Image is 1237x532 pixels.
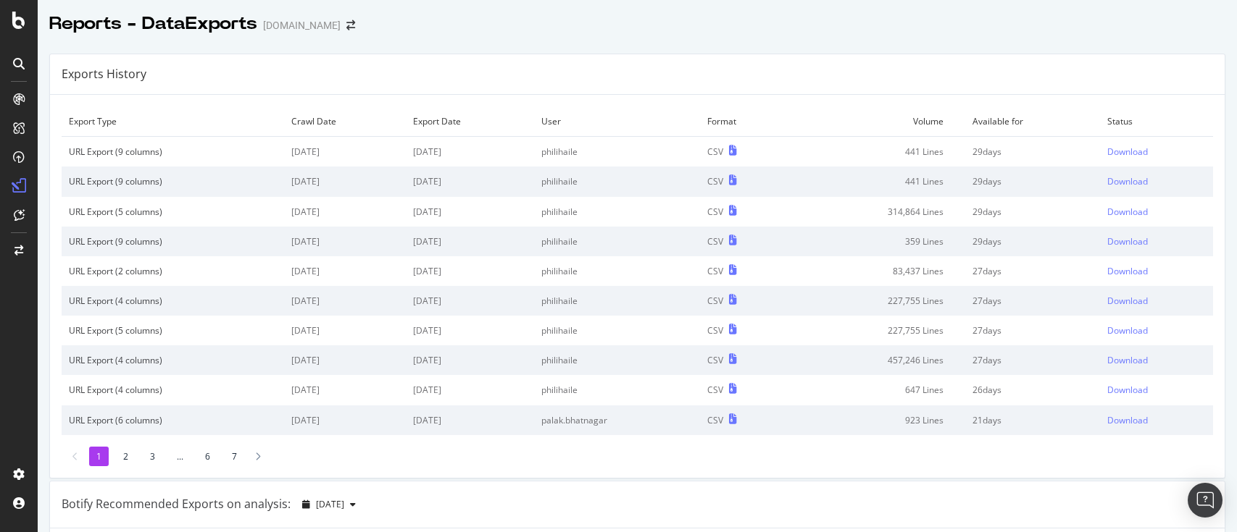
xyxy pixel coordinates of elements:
[69,206,277,218] div: URL Export (5 columns)
[707,145,723,158] div: CSV
[965,286,1099,316] td: 27 days
[534,166,699,196] td: philihaile
[69,384,277,396] div: URL Export (4 columns)
[707,265,723,277] div: CSV
[1107,145,1148,158] div: Download
[1107,265,1207,277] a: Download
[791,375,965,405] td: 647 Lines
[143,447,162,466] li: 3
[700,106,791,137] td: Format
[284,286,407,316] td: [DATE]
[69,265,277,277] div: URL Export (2 columns)
[965,227,1099,256] td: 29 days
[1107,354,1207,366] a: Download
[1107,354,1148,366] div: Download
[296,493,362,516] button: [DATE]
[225,447,244,466] li: 7
[791,286,965,316] td: 227,755 Lines
[965,197,1099,227] td: 29 days
[284,106,407,137] td: Crawl Date
[791,227,965,256] td: 359 Lines
[534,316,699,345] td: philihaile
[1107,145,1207,158] a: Download
[707,414,723,426] div: CSV
[406,405,534,435] td: [DATE]
[965,375,1099,405] td: 26 days
[406,106,534,137] td: Export Date
[284,375,407,405] td: [DATE]
[406,166,534,196] td: [DATE]
[534,345,699,375] td: philihaile
[1107,324,1148,337] div: Download
[534,137,699,167] td: philihaile
[62,496,291,512] div: Botify Recommended Exports on analysis:
[965,256,1099,286] td: 27 days
[284,197,407,227] td: [DATE]
[791,345,965,375] td: 457,246 Lines
[1107,295,1207,307] a: Download
[1107,206,1148,218] div: Download
[170,447,191,466] li: ...
[791,137,965,167] td: 441 Lines
[1100,106,1214,137] td: Status
[965,137,1099,167] td: 29 days
[707,235,723,248] div: CSV
[534,375,699,405] td: philihaile
[406,345,534,375] td: [DATE]
[1107,265,1148,277] div: Download
[116,447,136,466] li: 2
[965,316,1099,345] td: 27 days
[791,405,965,435] td: 923 Lines
[1188,483,1223,518] div: Open Intercom Messenger
[284,316,407,345] td: [DATE]
[707,354,723,366] div: CSV
[62,106,284,137] td: Export Type
[406,286,534,316] td: [DATE]
[707,324,723,337] div: CSV
[1107,414,1207,426] a: Download
[1107,384,1148,396] div: Download
[69,354,277,366] div: URL Export (4 columns)
[534,405,699,435] td: palak.bhatnagar
[1107,235,1148,248] div: Download
[284,345,407,375] td: [DATE]
[1107,175,1148,187] div: Download
[1107,206,1207,218] a: Download
[534,286,699,316] td: philihaile
[534,106,699,137] td: User
[62,66,146,83] div: Exports History
[284,256,407,286] td: [DATE]
[284,166,407,196] td: [DATE]
[534,197,699,227] td: philihaile
[965,166,1099,196] td: 29 days
[965,345,1099,375] td: 27 days
[198,447,217,466] li: 6
[89,447,109,466] li: 1
[1107,324,1207,337] a: Download
[534,256,699,286] td: philihaile
[69,145,277,158] div: URL Export (9 columns)
[1107,295,1148,307] div: Download
[406,316,534,345] td: [DATE]
[69,235,277,248] div: URL Export (9 columns)
[49,12,257,36] div: Reports - DataExports
[69,175,277,187] div: URL Export (9 columns)
[406,197,534,227] td: [DATE]
[406,227,534,256] td: [DATE]
[791,166,965,196] td: 441 Lines
[707,206,723,218] div: CSV
[69,324,277,337] div: URL Export (5 columns)
[1107,414,1148,426] div: Download
[284,227,407,256] td: [DATE]
[965,106,1099,137] td: Available for
[534,227,699,256] td: philihaile
[791,256,965,286] td: 83,437 Lines
[263,18,341,33] div: [DOMAIN_NAME]
[707,384,723,396] div: CSV
[1107,175,1207,187] a: Download
[316,498,344,510] span: 2025 Sep. 26th
[284,405,407,435] td: [DATE]
[965,405,1099,435] td: 21 days
[707,175,723,187] div: CSV
[346,20,355,30] div: arrow-right-arrow-left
